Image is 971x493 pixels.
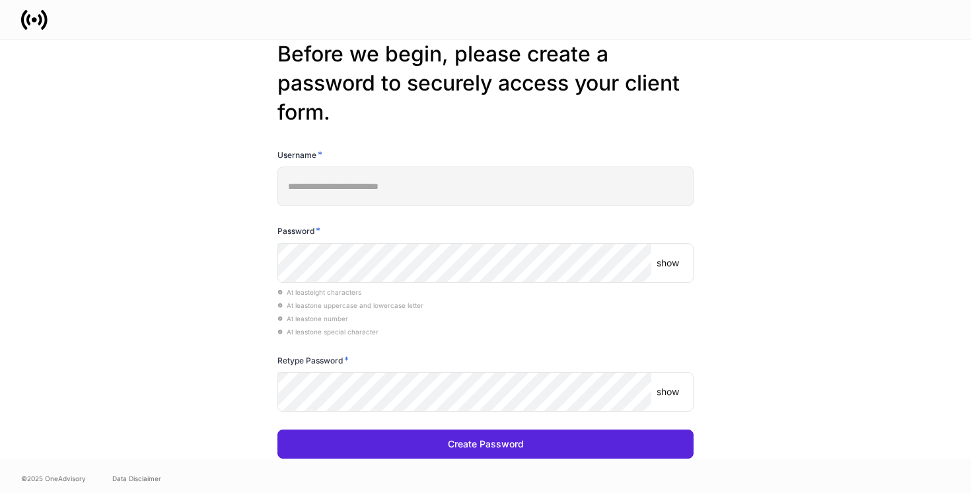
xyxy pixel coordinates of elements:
span: © 2025 OneAdvisory [21,473,86,484]
span: At least eight characters [277,288,361,296]
p: show [657,256,679,270]
button: Create Password [277,430,694,459]
h6: Password [277,224,320,237]
h6: Retype Password [277,354,349,367]
div: Create Password [448,439,524,449]
span: At least one number [277,315,348,322]
h2: Before we begin, please create a password to securely access your client form. [277,40,694,127]
a: Data Disclaimer [112,473,161,484]
span: At least one special character [277,328,378,336]
p: show [657,385,679,398]
h6: Username [277,148,322,161]
span: At least one uppercase and lowercase letter [277,301,423,309]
